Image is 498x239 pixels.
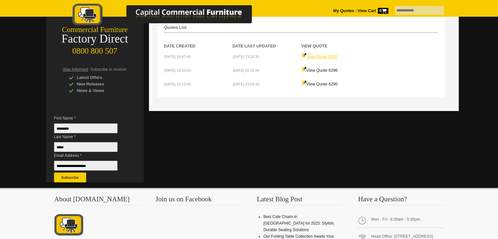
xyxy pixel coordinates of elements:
img: Quote-icon [302,53,306,58]
a: View Quote 6296 [302,68,338,73]
th: View Quote [301,33,370,49]
img: Quote-icon [302,66,306,72]
h3: Join us on Facebook [156,196,241,205]
img: Quote-icon [302,80,306,85]
a: Capital Commercial Furniture Logo [54,3,284,29]
small: [DATE] 23:18:30 [233,82,259,86]
a: My Quotes [333,9,354,13]
small: [DATE] 18:47:49 [164,55,191,59]
div: News & Views [69,87,131,94]
div: 0800 800 507 [46,43,144,56]
button: Subscribe [54,173,86,182]
a: Best Cafe Chairs in [GEOGRAPHIC_DATA] for 2025: Stylish, Durable Seating Solutions [263,214,335,232]
input: Email Address * [54,161,118,171]
span: First Name * [54,115,127,121]
div: New Releases [69,81,131,87]
h3: Have a Question? [358,196,444,205]
small: [DATE] 18:35:59 [164,68,191,72]
span: Mon - Fri: 8:30am - 5:30pm. [358,213,444,228]
span: 0 [378,8,388,14]
input: First Name * [54,123,118,133]
h3: About [DOMAIN_NAME] [54,196,140,205]
th: Date Last Updated [232,33,301,49]
span: Stay Informed [63,67,88,72]
span: Last Name * [54,134,127,140]
a: View Quote 6297 [302,54,338,59]
span: Email Address * [54,152,127,159]
small: [DATE] 23:20:39 [233,55,259,59]
input: Last Name * [54,142,118,152]
h3: Latest Blog Post [257,196,342,205]
span: Subscribe to receive: [90,67,127,72]
div: Latest Offers [69,74,131,81]
div: Factory Direct [46,34,144,44]
img: Capital Commercial Furniture Logo [54,3,284,27]
th: Date Created [164,33,233,49]
small: [DATE] 18:22:49 [164,82,191,86]
a: View Quote 6295 [302,82,338,86]
strong: View Cart [358,9,388,13]
img: About CCFNZ Logo [54,213,83,237]
a: View Cart0 [356,9,388,13]
small: [DATE] 02:19:34 [233,68,259,72]
div: Commercial Furniture [46,25,144,34]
